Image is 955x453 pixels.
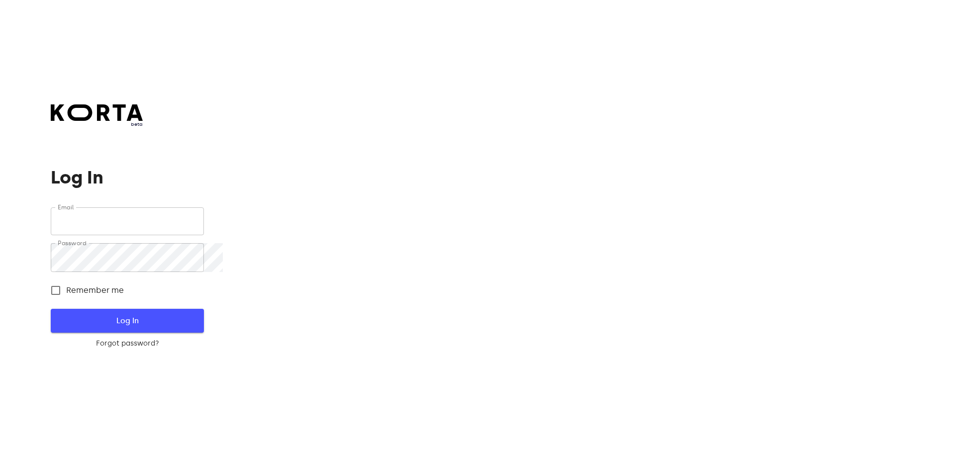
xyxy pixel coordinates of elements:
[51,104,143,121] img: Korta
[51,121,143,128] span: beta
[51,104,143,128] a: beta
[51,339,203,349] a: Forgot password?
[51,309,203,333] button: Log In
[67,314,188,327] span: Log In
[66,284,124,296] span: Remember me
[51,168,203,187] h1: Log In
